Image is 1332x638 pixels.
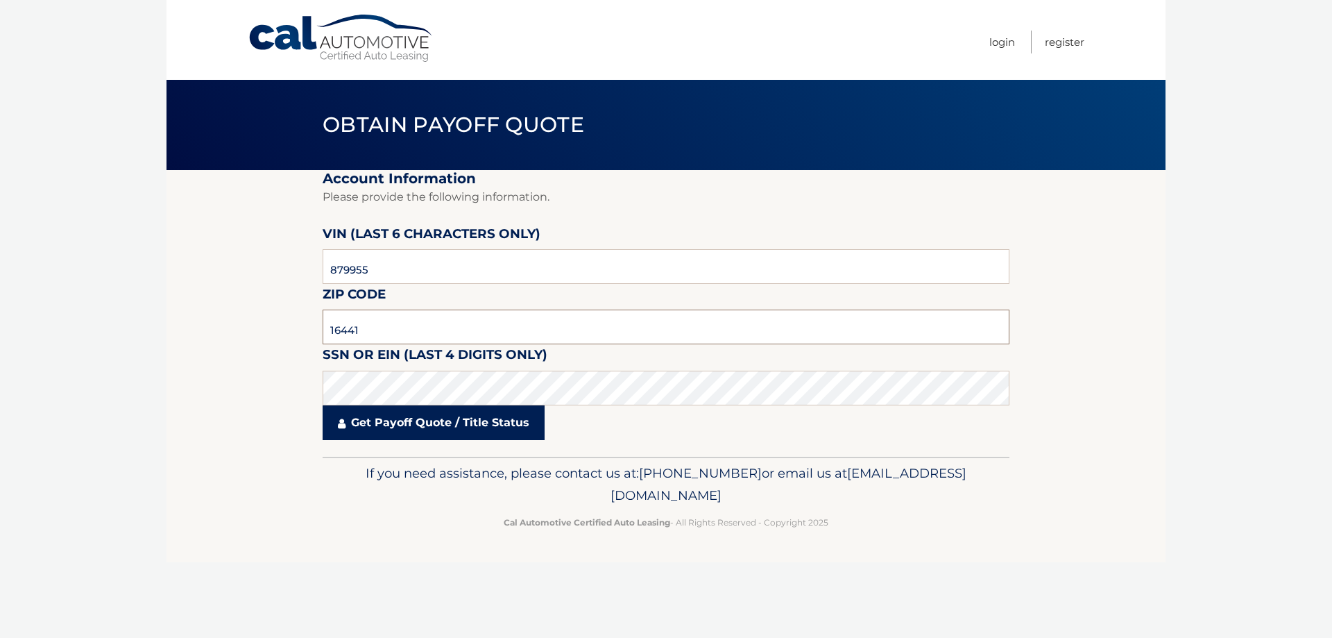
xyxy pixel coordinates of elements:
[639,465,762,481] span: [PHONE_NUMBER]
[323,170,1009,187] h2: Account Information
[332,462,1000,507] p: If you need assistance, please contact us at: or email us at
[989,31,1015,53] a: Login
[323,187,1009,207] p: Please provide the following information.
[332,515,1000,530] p: - All Rights Reserved - Copyright 2025
[323,112,584,137] span: Obtain Payoff Quote
[323,344,547,370] label: SSN or EIN (last 4 digits only)
[504,517,670,528] strong: Cal Automotive Certified Auto Leasing
[323,284,386,310] label: Zip Code
[248,14,435,63] a: Cal Automotive
[1045,31,1084,53] a: Register
[323,224,540,249] label: VIN (last 6 characters only)
[323,405,545,440] a: Get Payoff Quote / Title Status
